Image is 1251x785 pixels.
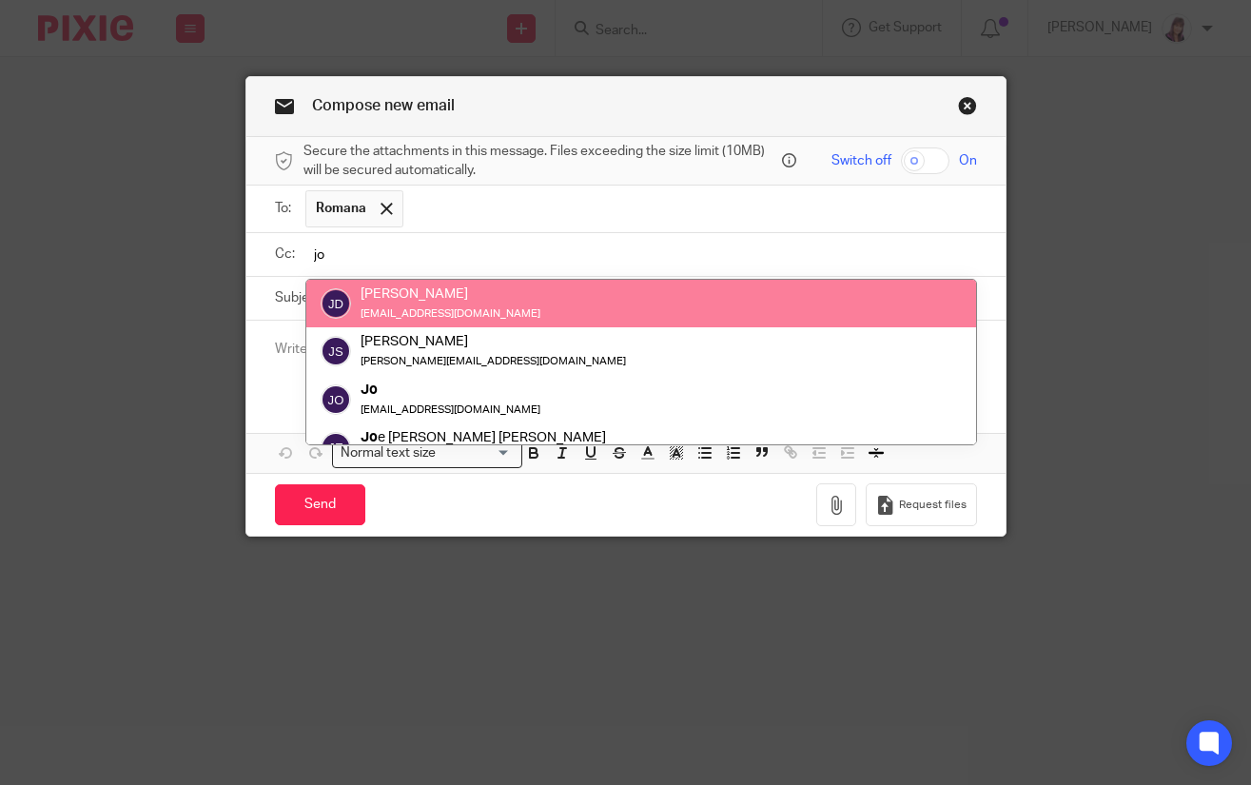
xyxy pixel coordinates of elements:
[321,384,351,415] img: svg%3E
[361,404,540,415] small: [EMAIL_ADDRESS][DOMAIN_NAME]
[361,308,540,319] small: [EMAIL_ADDRESS][DOMAIN_NAME]
[321,432,351,462] img: svg%3E
[275,199,296,218] label: To:
[866,483,976,526] button: Request files
[831,151,891,170] span: Switch off
[275,288,324,307] label: Subject:
[361,357,626,367] small: [PERSON_NAME][EMAIL_ADDRESS][DOMAIN_NAME]
[361,333,626,352] div: [PERSON_NAME]
[441,443,510,463] input: Search for option
[312,98,455,113] span: Compose new email
[321,288,351,319] img: svg%3E
[361,383,378,397] em: Jo
[275,245,296,264] label: Cc:
[303,142,778,181] span: Secure the attachments in this message. Files exceeding the size limit (10MB) will be secured aut...
[275,484,365,525] input: Send
[361,285,540,304] div: [PERSON_NAME]
[958,96,977,122] a: Close this dialog window
[959,151,977,170] span: On
[361,430,378,444] em: Jo
[899,498,967,513] span: Request files
[332,439,522,468] div: Search for option
[337,443,440,463] span: Normal text size
[321,337,351,367] img: svg%3E
[361,428,721,447] div: e [PERSON_NAME] [PERSON_NAME]
[316,199,366,218] span: Romana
